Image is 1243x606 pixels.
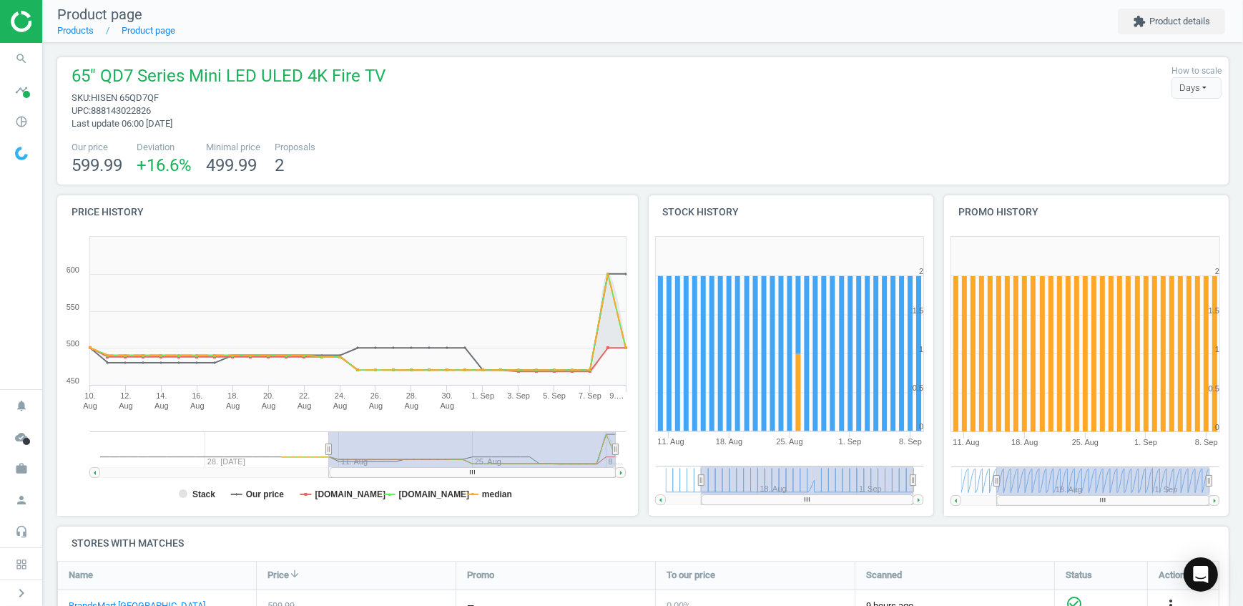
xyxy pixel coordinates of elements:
text: 1 [1215,345,1219,353]
span: 2 [275,155,284,175]
h4: Stores with matches [57,527,1229,560]
i: pie_chart_outlined [8,108,35,135]
span: 65" QD7 Series Mini LED ULED 4K Fire TV [72,64,385,92]
tspan: 28. [406,391,417,400]
tspan: 18. Aug [1011,438,1038,446]
span: 499.99 [206,155,257,175]
span: Name [69,569,93,582]
button: extensionProduct details [1118,9,1225,34]
span: To our price [667,569,715,582]
text: 500 [67,339,79,348]
div: Open Intercom Messenger [1184,557,1218,592]
span: +16.6 % [137,155,192,175]
tspan: 3. Sep [507,391,530,400]
text: 450 [67,376,79,385]
tspan: 16. [192,391,202,400]
text: 2 [919,267,923,275]
i: work [8,455,35,482]
text: 2 [1215,267,1219,275]
tspan: 9.… [609,391,624,400]
span: Actions [1159,569,1190,582]
tspan: Aug [441,401,455,410]
h4: Promo history [944,195,1229,229]
tspan: 18. [227,391,238,400]
text: 0.5 [1208,384,1219,393]
i: arrow_downward [289,568,300,580]
span: 599.99 [72,155,122,175]
div: Days [1171,77,1222,99]
span: sku : [72,92,91,103]
span: Product page [57,6,142,23]
tspan: 25. Aug [776,438,802,446]
span: Price [267,569,289,582]
text: 600 [67,265,79,274]
tspan: 12. [120,391,131,400]
i: person [8,487,35,514]
span: Deviation [137,141,192,154]
tspan: 1. Sep [471,391,494,400]
img: ajHJNr6hYgQAAAAASUVORK5CYII= [11,11,112,32]
tspan: Aug [369,401,383,410]
span: Status [1066,569,1092,582]
tspan: 18. Aug [716,438,742,446]
tspan: Aug [119,401,133,410]
text: 0 [1215,423,1219,431]
img: wGWNvw8QSZomAAAAABJRU5ErkJggg== [15,147,28,160]
text: 550 [67,303,79,311]
tspan: 8. Sep [1195,438,1218,446]
tspan: Stack [192,489,215,499]
tspan: 10. [84,391,95,400]
tspan: 7. Sep [579,391,601,400]
tspan: 5. Sep [543,391,566,400]
i: notifications [8,392,35,419]
tspan: 30. [442,391,453,400]
tspan: median [482,489,512,499]
span: Proposals [275,141,315,154]
tspan: Aug [298,401,312,410]
tspan: 25. Aug [1072,438,1099,446]
a: Product page [122,25,175,36]
tspan: 14. [156,391,167,400]
text: 1 [919,345,923,353]
span: Last update 06:00 [DATE] [72,118,172,129]
tspan: 8.… [609,457,623,466]
text: 0 [919,423,923,431]
i: timeline [8,77,35,104]
h4: Price history [57,195,638,229]
tspan: 1. Sep [839,438,862,446]
tspan: [DOMAIN_NAME] [399,489,470,499]
span: Scanned [866,569,902,582]
tspan: Aug [333,401,348,410]
span: Minimal price [206,141,260,154]
span: Our price [72,141,122,154]
tspan: Aug [262,401,276,410]
span: Promo [467,569,494,582]
text: 1.5 [1208,306,1219,315]
label: How to scale [1171,65,1222,77]
tspan: 8. Sep [899,438,922,446]
tspan: Aug [83,401,97,410]
tspan: [DOMAIN_NAME] [315,489,385,499]
tspan: 11. Aug [657,438,684,446]
tspan: Aug [190,401,205,410]
text: 1.5 [913,306,923,315]
tspan: 22. [299,391,310,400]
tspan: 24. [335,391,345,400]
i: cloud_done [8,424,35,451]
tspan: 26. [370,391,381,400]
tspan: 1. Sep [1134,438,1157,446]
a: Products [57,25,94,36]
i: chevron_right [13,585,30,602]
tspan: Our price [246,489,285,499]
tspan: Aug [154,401,169,410]
text: 0.5 [913,384,923,393]
tspan: 20. [263,391,274,400]
span: upc : [72,105,91,116]
button: chevron_right [4,584,39,602]
span: HISEN 65QD7QF [91,92,159,103]
i: headset_mic [8,518,35,545]
span: 888143022826 [91,105,151,116]
tspan: Aug [405,401,419,410]
h4: Stock history [649,195,933,229]
tspan: 11. Aug [953,438,979,446]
